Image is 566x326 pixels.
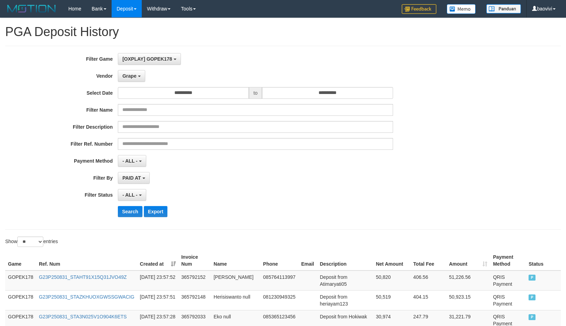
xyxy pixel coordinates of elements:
button: Grape [118,70,145,82]
td: 50,519 [373,290,410,310]
th: Game [5,251,36,271]
th: Status [526,251,561,271]
th: Net Amount [373,251,410,271]
td: QRIS Payment [490,290,526,310]
a: G23P250831_STAZKHUOXGWSSGWACIG [39,294,134,300]
td: 365792152 [178,271,211,291]
td: Herisiswanto null [211,290,260,310]
img: MOTION_logo.png [5,3,58,14]
th: Name [211,251,260,271]
img: panduan.png [486,4,521,14]
th: Payment Method [490,251,526,271]
td: Deposit from heriayam123 [317,290,373,310]
th: Created at: activate to sort column ascending [137,251,178,271]
button: [OXPLAY] GOPEK178 [118,53,181,65]
td: 406.56 [410,271,446,291]
td: 365792148 [178,290,211,310]
span: PAID [529,294,535,300]
td: 50,923.15 [446,290,490,310]
td: 085764113997 [260,271,298,291]
h1: PGA Deposit History [5,25,561,39]
th: Description [317,251,373,271]
td: [DATE] 23:57:51 [137,290,178,310]
td: 081230949325 [260,290,298,310]
td: 51,226.56 [446,271,490,291]
td: QRIS Payment [490,271,526,291]
button: - ALL - [118,155,146,167]
td: [PERSON_NAME] [211,271,260,291]
span: Grape [122,73,136,79]
a: G23P250831_STAHT91X15Q31JVO49Z [39,274,127,280]
td: 50,820 [373,271,410,291]
button: Export [144,206,167,217]
img: Feedback.jpg [402,4,436,14]
td: Deposit from Atimaryati05 [317,271,373,291]
th: Phone [260,251,298,271]
span: [OXPLAY] GOPEK178 [122,56,172,62]
button: Search [118,206,142,217]
td: GOPEK178 [5,290,36,310]
td: 404.15 [410,290,446,310]
td: GOPEK178 [5,271,36,291]
th: Amount: activate to sort column ascending [446,251,490,271]
span: PAID [529,275,535,281]
select: Showentries [17,237,43,247]
span: PAID [529,314,535,320]
span: - ALL - [122,192,138,198]
span: - ALL - [122,158,138,164]
label: Show entries [5,237,58,247]
th: Email [298,251,317,271]
button: PAID AT [118,172,149,184]
span: to [249,87,262,99]
td: [DATE] 23:57:52 [137,271,178,291]
img: Button%20Memo.svg [447,4,476,14]
th: Invoice Num [178,251,211,271]
th: Ref. Num [36,251,137,271]
button: - ALL - [118,189,146,201]
a: G23P250831_STA3N025V1O904K6ETS [39,314,127,319]
span: PAID AT [122,175,141,181]
th: Total Fee [410,251,446,271]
